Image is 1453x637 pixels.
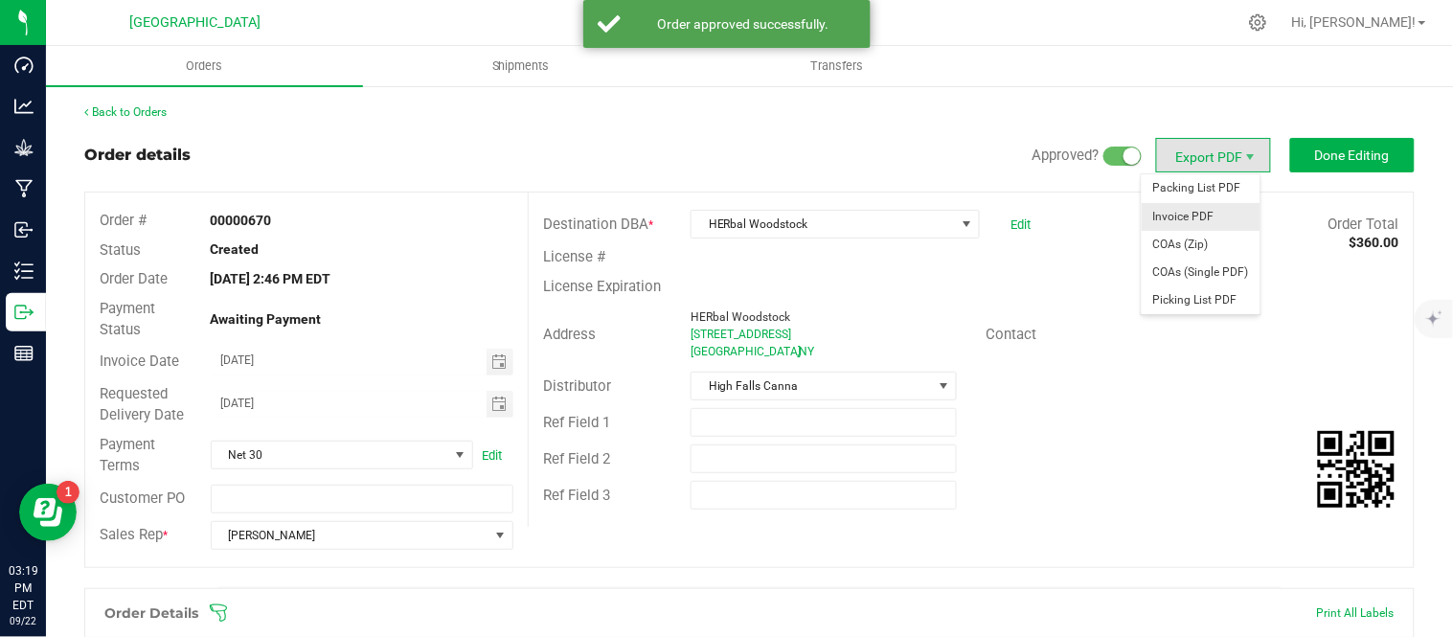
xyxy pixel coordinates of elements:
inline-svg: Inbound [14,220,34,239]
span: Done Editing [1315,148,1390,163]
p: 09/22 [9,614,37,628]
li: COAs (Single PDF) [1142,259,1260,286]
span: Payment Status [100,300,155,339]
span: Address [543,326,596,343]
div: Order details [84,144,191,167]
inline-svg: Analytics [14,97,34,116]
span: Ref Field 1 [543,414,610,431]
button: Done Editing [1290,138,1415,172]
div: Manage settings [1246,13,1270,32]
span: Ref Field 2 [543,450,610,467]
strong: [DATE] 2:46 PM EDT [211,271,331,286]
p: 03:19 PM EDT [9,562,37,614]
li: Picking List PDF [1142,286,1260,314]
span: Contact [986,326,1036,343]
li: Packing List PDF [1142,174,1260,202]
img: Scan me! [1318,431,1395,508]
span: Toggle calendar [487,349,514,375]
span: Order # [100,212,147,229]
a: Orders [46,46,363,86]
strong: 00000670 [211,213,272,228]
a: Transfers [679,46,996,86]
a: Edit [483,448,503,463]
span: License # [543,248,605,265]
span: License Expiration [543,278,661,295]
span: [GEOGRAPHIC_DATA] [130,14,261,31]
span: Approved? [1032,147,1099,164]
span: [STREET_ADDRESS] [691,328,791,341]
iframe: Resource center unread badge [57,481,79,504]
span: Shipments [466,57,576,75]
a: Shipments [363,46,680,86]
strong: Created [211,241,260,257]
h1: Order Details [104,605,198,621]
span: Distributor [543,377,611,395]
span: Requested Delivery Date [100,385,184,424]
span: Transfers [785,57,890,75]
li: Invoice PDF [1142,203,1260,231]
inline-svg: Grow [14,138,34,157]
span: Payment Terms [100,436,155,475]
span: NY [799,345,814,358]
span: [GEOGRAPHIC_DATA] [691,345,801,358]
a: Edit [1010,217,1031,232]
inline-svg: Inventory [14,262,34,281]
span: Status [100,241,141,259]
span: HERbal Woodstock [692,211,955,238]
span: HERbal Woodstock [691,310,790,324]
span: Ref Field 3 [543,487,610,504]
strong: $360.00 [1350,235,1399,250]
a: Back to Orders [84,105,167,119]
span: High Falls Canna [692,373,932,399]
strong: Awaiting Payment [211,311,322,327]
span: Sales Rep [100,526,163,543]
span: Destination DBA [543,216,648,233]
qrcode: 00000670 [1318,431,1395,508]
span: , [797,345,799,358]
div: Order approved successfully. [631,14,856,34]
li: Export PDF [1156,138,1271,172]
span: Invoice Date [100,353,179,370]
span: Net 30 [212,442,448,468]
inline-svg: Reports [14,344,34,363]
inline-svg: Dashboard [14,56,34,75]
span: Order Date [100,270,168,287]
span: Hi, [PERSON_NAME]! [1292,14,1417,30]
li: COAs (Zip) [1142,231,1260,259]
span: [PERSON_NAME] [212,522,489,549]
span: Customer PO [100,489,185,507]
inline-svg: Manufacturing [14,179,34,198]
span: Orders [160,57,248,75]
span: Toggle calendar [487,391,514,418]
inline-svg: Outbound [14,303,34,322]
span: Order Total [1328,216,1399,233]
iframe: Resource center [19,484,77,541]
